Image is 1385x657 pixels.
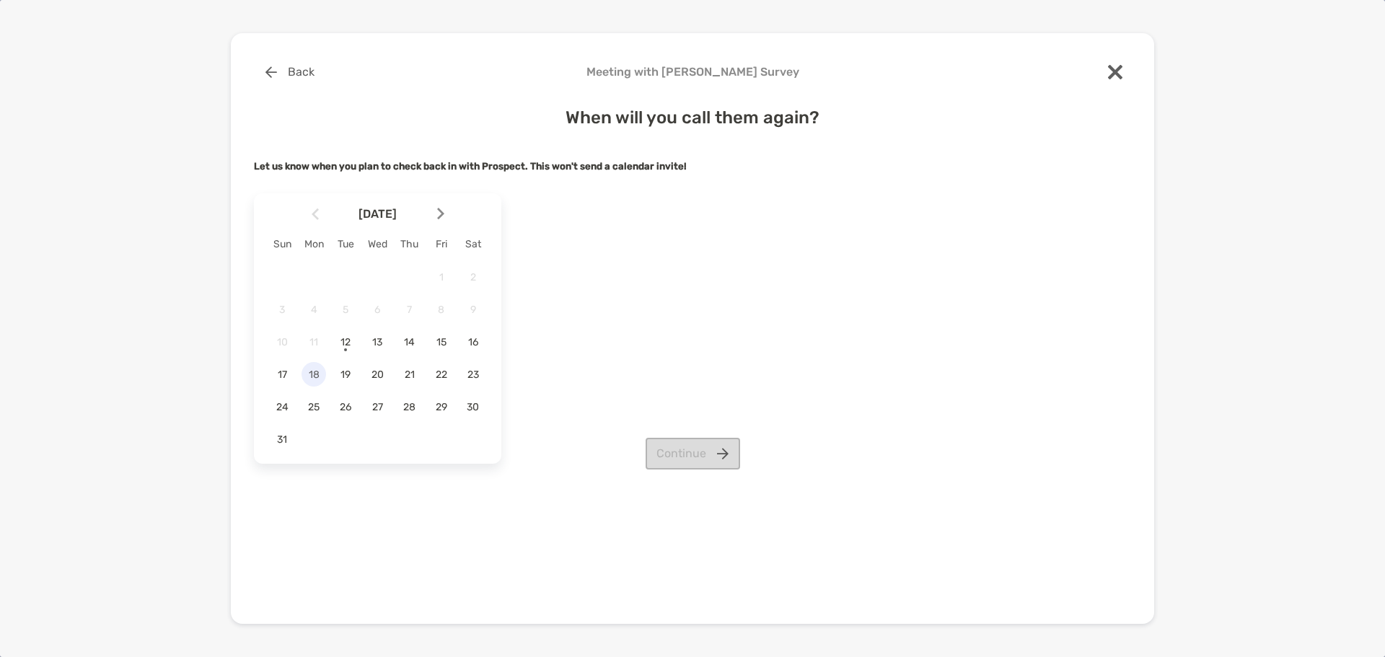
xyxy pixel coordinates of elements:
[397,401,422,413] span: 28
[429,336,454,348] span: 15
[461,271,485,283] span: 2
[365,304,390,316] span: 6
[397,304,422,316] span: 7
[254,161,1131,172] h5: Let us know when you plan to check back in with Prospect.
[333,304,358,316] span: 5
[429,271,454,283] span: 1
[429,369,454,381] span: 22
[254,107,1131,128] h4: When will you call them again?
[254,65,1131,79] h4: Meeting with [PERSON_NAME] Survey
[1108,65,1122,79] img: close modal
[365,401,390,413] span: 27
[457,238,489,250] div: Sat
[461,401,485,413] span: 30
[365,336,390,348] span: 13
[365,369,390,381] span: 20
[333,401,358,413] span: 26
[461,336,485,348] span: 16
[270,304,294,316] span: 3
[270,369,294,381] span: 17
[333,369,358,381] span: 19
[254,56,325,88] button: Back
[361,238,393,250] div: Wed
[330,238,361,250] div: Tue
[333,336,358,348] span: 12
[302,304,326,316] span: 4
[298,238,330,250] div: Mon
[429,304,454,316] span: 8
[302,401,326,413] span: 25
[270,433,294,446] span: 31
[312,208,319,220] img: Arrow icon
[429,401,454,413] span: 29
[437,208,444,220] img: Arrow icon
[302,336,326,348] span: 11
[461,369,485,381] span: 23
[265,66,277,78] img: button icon
[270,336,294,348] span: 10
[394,238,426,250] div: Thu
[530,161,687,172] strong: This won't send a calendar invite!
[461,304,485,316] span: 9
[426,238,457,250] div: Fri
[266,238,298,250] div: Sun
[322,207,434,221] span: [DATE]
[397,336,422,348] span: 14
[397,369,422,381] span: 21
[270,401,294,413] span: 24
[302,369,326,381] span: 18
